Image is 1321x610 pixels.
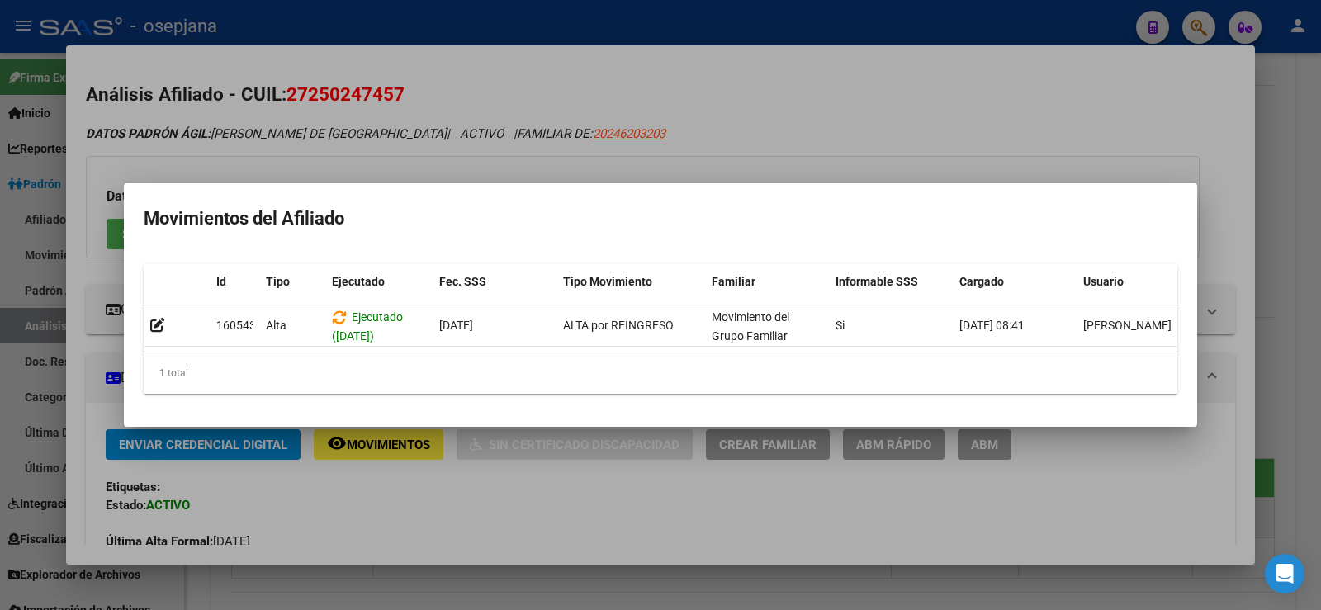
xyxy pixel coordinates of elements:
[332,310,403,343] span: Ejecutado ([DATE])
[1083,319,1172,332] span: [PERSON_NAME]
[556,264,705,300] datatable-header-cell: Tipo Movimiento
[210,264,259,300] datatable-header-cell: Id
[705,264,829,300] datatable-header-cell: Familiar
[1083,275,1124,288] span: Usuario
[1265,554,1304,593] div: Open Intercom Messenger
[216,275,226,288] span: Id
[712,275,755,288] span: Familiar
[332,275,385,288] span: Ejecutado
[712,310,789,343] span: Movimiento del Grupo Familiar
[439,275,486,288] span: Fec. SSS
[836,275,918,288] span: Informable SSS
[829,264,953,300] datatable-header-cell: Informable SSS
[433,264,556,300] datatable-header-cell: Fec. SSS
[563,319,674,332] span: ALTA por REINGRESO
[953,264,1077,300] datatable-header-cell: Cargado
[959,319,1025,332] span: [DATE] 08:41
[216,319,256,332] span: 160543
[266,275,290,288] span: Tipo
[259,264,325,300] datatable-header-cell: Tipo
[836,319,845,332] span: Si
[266,319,286,332] span: Alta
[439,319,473,332] span: [DATE]
[1077,264,1200,300] datatable-header-cell: Usuario
[144,352,1177,394] div: 1 total
[563,275,652,288] span: Tipo Movimiento
[144,203,1177,234] h2: Movimientos del Afiliado
[959,275,1004,288] span: Cargado
[325,264,433,300] datatable-header-cell: Ejecutado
